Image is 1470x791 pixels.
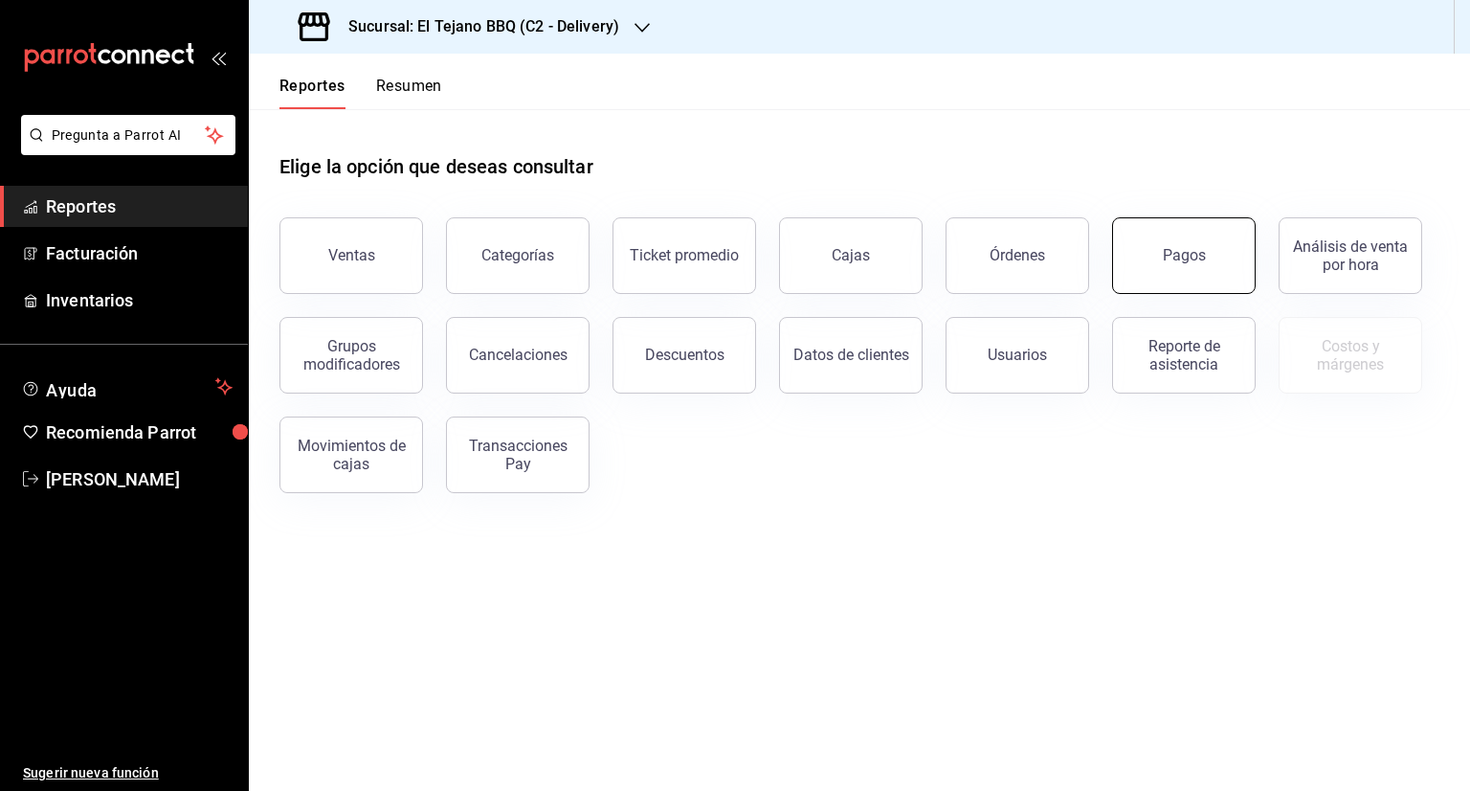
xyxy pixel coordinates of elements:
[23,763,233,783] span: Sugerir nueva función
[13,139,235,159] a: Pregunta a Parrot AI
[211,50,226,65] button: open_drawer_menu
[279,77,442,109] div: navigation tabs
[1291,337,1410,373] div: Costos y márgenes
[946,217,1089,294] button: Órdenes
[46,419,233,445] span: Recomienda Parrot
[328,246,375,264] div: Ventas
[1279,217,1422,294] button: Análisis de venta por hora
[21,115,235,155] button: Pregunta a Parrot AI
[1112,217,1256,294] button: Pagos
[46,193,233,219] span: Reportes
[779,217,923,294] button: Cajas
[1112,317,1256,394] button: Reporte de asistencia
[46,375,208,398] span: Ayuda
[481,246,554,264] div: Categorías
[279,152,593,181] h1: Elige la opción que deseas consultar
[793,346,909,364] div: Datos de clientes
[946,317,1089,394] button: Usuarios
[612,217,756,294] button: Ticket promedio
[1125,337,1243,373] div: Reporte de asistencia
[458,437,577,473] div: Transacciones Pay
[990,246,1045,264] div: Órdenes
[645,346,724,364] div: Descuentos
[46,287,233,313] span: Inventarios
[279,317,423,394] button: Grupos modificadores
[279,217,423,294] button: Ventas
[1163,246,1206,264] div: Pagos
[446,217,590,294] button: Categorías
[292,437,411,473] div: Movimientos de cajas
[333,15,619,38] h3: Sucursal: El Tejano BBQ (C2 - Delivery)
[446,417,590,493] button: Transacciones Pay
[52,125,206,146] span: Pregunta a Parrot AI
[630,246,739,264] div: Ticket promedio
[446,317,590,394] button: Cancelaciones
[988,346,1047,364] div: Usuarios
[46,240,233,266] span: Facturación
[779,317,923,394] button: Datos de clientes
[46,466,233,492] span: [PERSON_NAME]
[279,417,423,493] button: Movimientos de cajas
[292,337,411,373] div: Grupos modificadores
[469,346,568,364] div: Cancelaciones
[832,246,870,264] div: Cajas
[376,77,442,109] button: Resumen
[279,77,345,109] button: Reportes
[612,317,756,394] button: Descuentos
[1279,317,1422,394] button: Contrata inventarios para ver este reporte
[1291,237,1410,274] div: Análisis de venta por hora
